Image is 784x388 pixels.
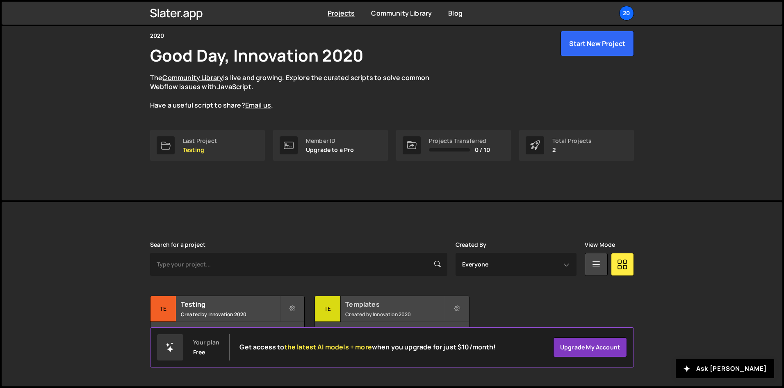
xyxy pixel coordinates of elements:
[183,147,217,153] p: Testing
[345,311,444,318] small: Created by Innovation 2020
[306,147,354,153] p: Upgrade to a Pro
[552,147,592,153] p: 2
[150,31,164,41] div: 2020
[150,241,205,248] label: Search for a project
[150,296,305,347] a: Te Testing Created by Innovation 2020 2 pages, last updated by Innovation 2020 [DATE]
[183,138,217,144] div: Last Project
[193,349,205,356] div: Free
[553,337,627,357] a: Upgrade my account
[150,73,445,110] p: The is live and growing. Explore the curated scripts to solve common Webflow issues with JavaScri...
[475,147,490,153] span: 0 / 10
[328,9,355,18] a: Projects
[585,241,615,248] label: View Mode
[285,342,372,351] span: the latest AI models + more
[162,73,223,82] a: Community Library
[181,300,280,309] h2: Testing
[245,101,271,110] a: Email us
[619,6,634,21] a: 20
[345,300,444,309] h2: Templates
[239,343,496,351] h2: Get access to when you upgrade for just $10/month!
[306,138,354,144] div: Member ID
[552,138,592,144] div: Total Projects
[371,9,432,18] a: Community Library
[315,322,469,347] div: 23 pages, last updated by Innovation 2020 over [DATE]
[448,9,463,18] a: Blog
[150,322,304,347] div: 2 pages, last updated by Innovation 2020 [DATE]
[150,296,176,322] div: Te
[150,130,265,161] a: Last Project Testing
[429,138,490,144] div: Projects Transferred
[676,359,774,378] button: Ask [PERSON_NAME]
[150,44,363,67] h1: Good Day, Innovation 2020
[181,311,280,318] small: Created by Innovation 2020
[561,31,634,56] button: Start New Project
[315,296,341,322] div: Te
[315,296,469,347] a: Te Templates Created by Innovation 2020 23 pages, last updated by Innovation 2020 over [DATE]
[456,241,487,248] label: Created By
[150,253,447,276] input: Type your project...
[193,339,219,346] div: Your plan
